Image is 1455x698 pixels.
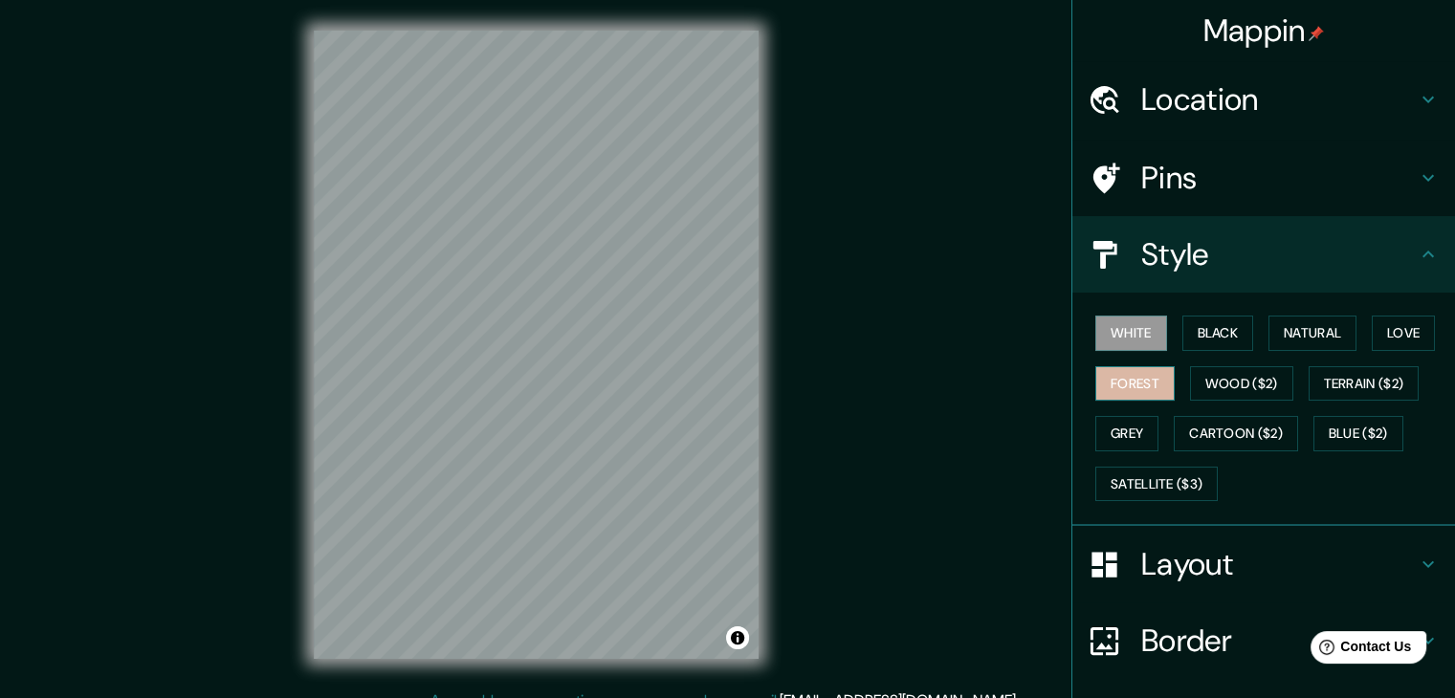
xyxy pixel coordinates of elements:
[1372,316,1435,351] button: Love
[1095,467,1218,502] button: Satellite ($3)
[314,31,759,659] canvas: Map
[1141,545,1417,583] h4: Layout
[1309,26,1324,41] img: pin-icon.png
[1095,416,1158,451] button: Grey
[1203,11,1325,50] h4: Mappin
[1072,602,1455,679] div: Border
[726,626,749,649] button: Toggle attribution
[1095,316,1167,351] button: White
[1313,416,1403,451] button: Blue ($2)
[1072,526,1455,602] div: Layout
[1190,366,1293,402] button: Wood ($2)
[1182,316,1254,351] button: Black
[1141,622,1417,660] h4: Border
[1285,623,1434,677] iframe: Help widget launcher
[1072,61,1455,138] div: Location
[1141,159,1417,197] h4: Pins
[1141,235,1417,273] h4: Style
[1095,366,1175,402] button: Forest
[1141,80,1417,119] h4: Location
[1268,316,1356,351] button: Natural
[1072,216,1455,293] div: Style
[1309,366,1420,402] button: Terrain ($2)
[1174,416,1298,451] button: Cartoon ($2)
[1072,140,1455,216] div: Pins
